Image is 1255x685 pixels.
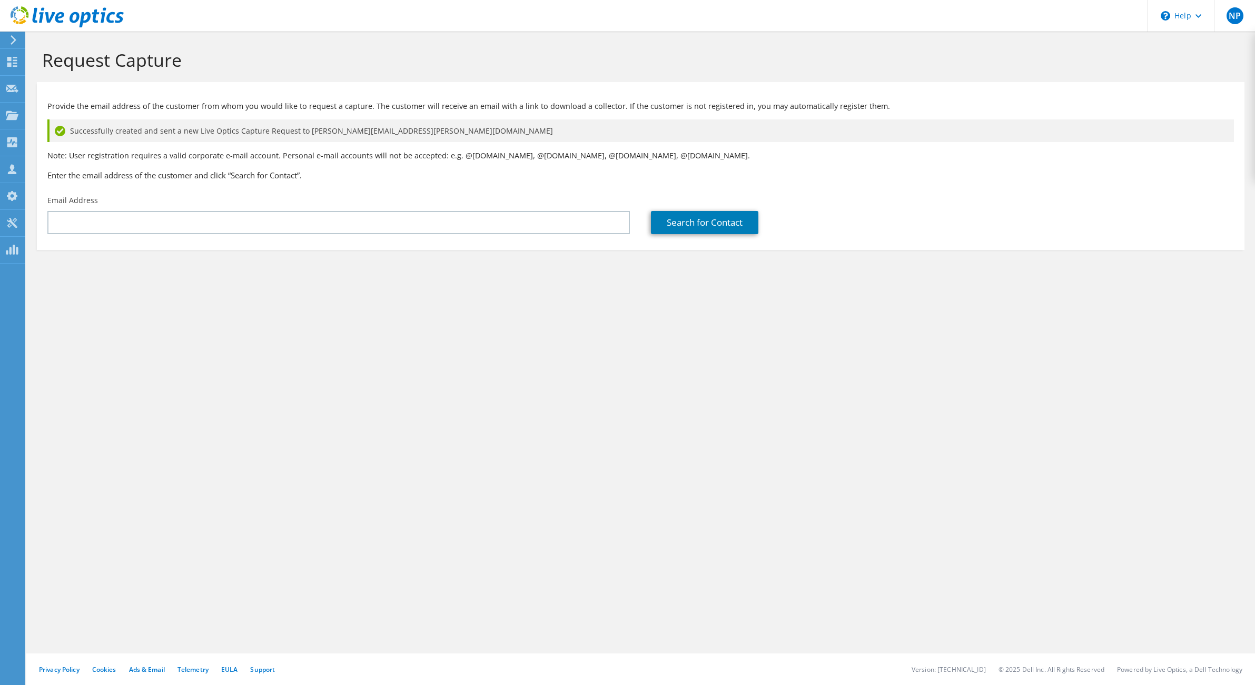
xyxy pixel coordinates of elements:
[42,49,1234,71] h1: Request Capture
[221,665,238,674] a: EULA
[1227,7,1243,24] span: NP
[999,665,1104,674] li: © 2025 Dell Inc. All Rights Reserved
[47,150,1234,162] p: Note: User registration requires a valid corporate e-mail account. Personal e-mail accounts will ...
[47,100,1234,112] p: Provide the email address of the customer from whom you would like to request a capture. The cust...
[651,211,758,234] a: Search for Contact
[177,665,209,674] a: Telemetry
[1161,11,1170,21] svg: \n
[129,665,165,674] a: Ads & Email
[92,665,116,674] a: Cookies
[47,169,1234,181] h3: Enter the email address of the customer and click “Search for Contact”.
[39,665,80,674] a: Privacy Policy
[912,665,986,674] li: Version: [TECHNICAL_ID]
[70,125,553,137] span: Successfully created and sent a new Live Optics Capture Request to [PERSON_NAME][EMAIL_ADDRESS][P...
[1117,665,1242,674] li: Powered by Live Optics, a Dell Technology
[47,195,98,206] label: Email Address
[250,665,275,674] a: Support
